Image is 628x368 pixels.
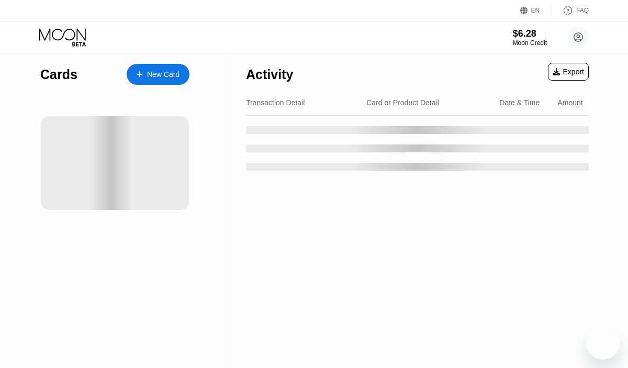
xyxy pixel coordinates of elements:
div: Export [553,68,584,76]
div: FAQ [576,7,589,14]
div: Activity [246,67,293,82]
div: FAQ [552,5,589,16]
div: Moon Credit [513,39,547,47]
div: $6.28 [513,28,547,39]
iframe: Кнопка запуска окна обмена сообщениями [586,326,620,360]
div: EN [520,5,552,16]
div: $6.28Moon Credit [513,28,547,47]
div: New Card [127,64,189,85]
div: Transaction Detail [246,98,305,107]
div: EN [531,7,540,14]
div: Cards [40,67,77,82]
div: New Card [147,70,180,79]
div: Card or Product Detail [366,98,439,107]
div: Amount [558,98,583,107]
div: Date & Time [499,98,540,107]
div: Export [548,63,589,81]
